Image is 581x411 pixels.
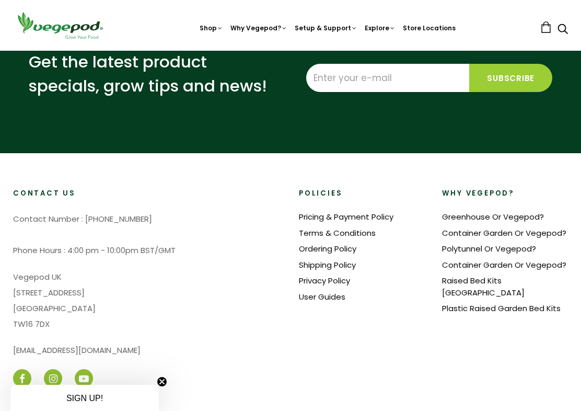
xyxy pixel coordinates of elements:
a: Polytunnel Or Vegepod? [442,243,536,254]
a: User Guides [299,291,345,302]
span: SIGN UP! [66,394,103,403]
a: Setup & Support [295,24,357,32]
a: Plastic Raised Garden Bed Kits [442,303,561,314]
img: Vegepod [13,10,107,40]
a: [EMAIL_ADDRESS][DOMAIN_NAME] [13,345,141,356]
h2: Policies [299,189,425,199]
a: Container Garden Or Vegepod? [442,227,566,238]
a: Greenhouse Or Vegepod? [442,211,544,222]
a: Shipping Policy [299,259,356,270]
h2: Why Vegepod? [442,189,568,199]
a: Ordering Policy [299,243,356,254]
a: Search [557,25,568,36]
input: Subscribe [469,64,552,92]
button: Close teaser [157,376,167,387]
a: Terms & Conditions [299,227,376,238]
input: Enter your e-mail [306,64,469,92]
a: Explore [365,24,396,32]
a: Shop [200,24,223,32]
a: Store Locations [403,24,456,32]
div: SIGN UP!Close teaser [10,385,159,411]
a: Why Vegepod? [230,24,287,32]
a: Pricing & Payment Policy [299,211,393,222]
h2: Contact Us [13,189,282,199]
a: Raised Bed Kits [GEOGRAPHIC_DATA] [442,275,525,298]
p: Get the latest product specials, grow tips and news! [29,50,275,98]
a: Container Garden Or Vegepod? [442,259,566,270]
p: Vegepod UK [STREET_ADDRESS] [GEOGRAPHIC_DATA] TW16 7DX [13,269,282,332]
a: Privacy Policy [299,275,350,286]
p: Contact Number : [PHONE_NUMBER] Phone Hours : 4:00 pm - 10:00pm BST/GMT [13,211,282,258]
